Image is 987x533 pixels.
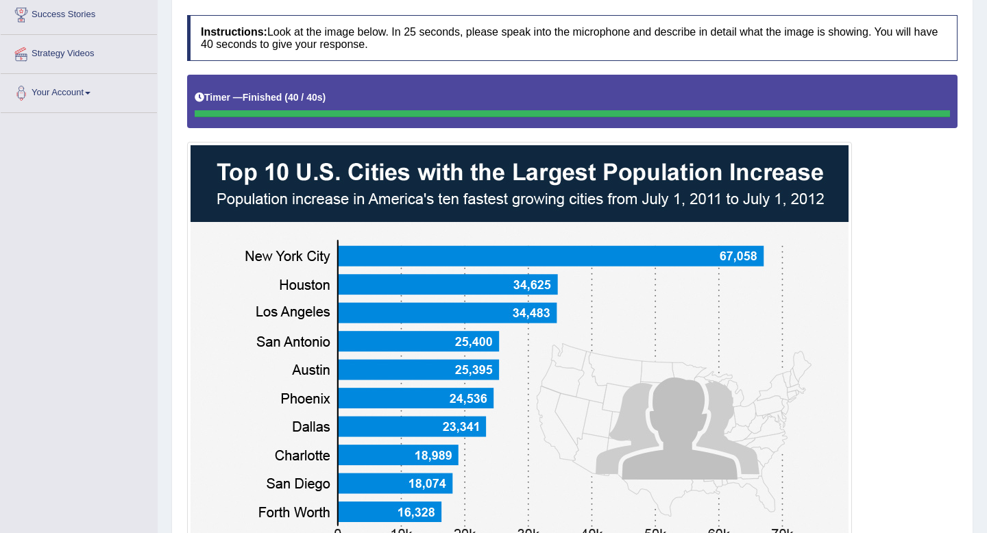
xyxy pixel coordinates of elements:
[284,92,288,103] b: (
[1,74,157,108] a: Your Account
[288,92,323,103] b: 40 / 40s
[195,92,326,103] h5: Timer —
[187,15,958,61] h4: Look at the image below. In 25 seconds, please speak into the microphone and describe in detail w...
[201,26,267,38] b: Instructions:
[323,92,326,103] b: )
[1,35,157,69] a: Strategy Videos
[243,92,282,103] b: Finished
